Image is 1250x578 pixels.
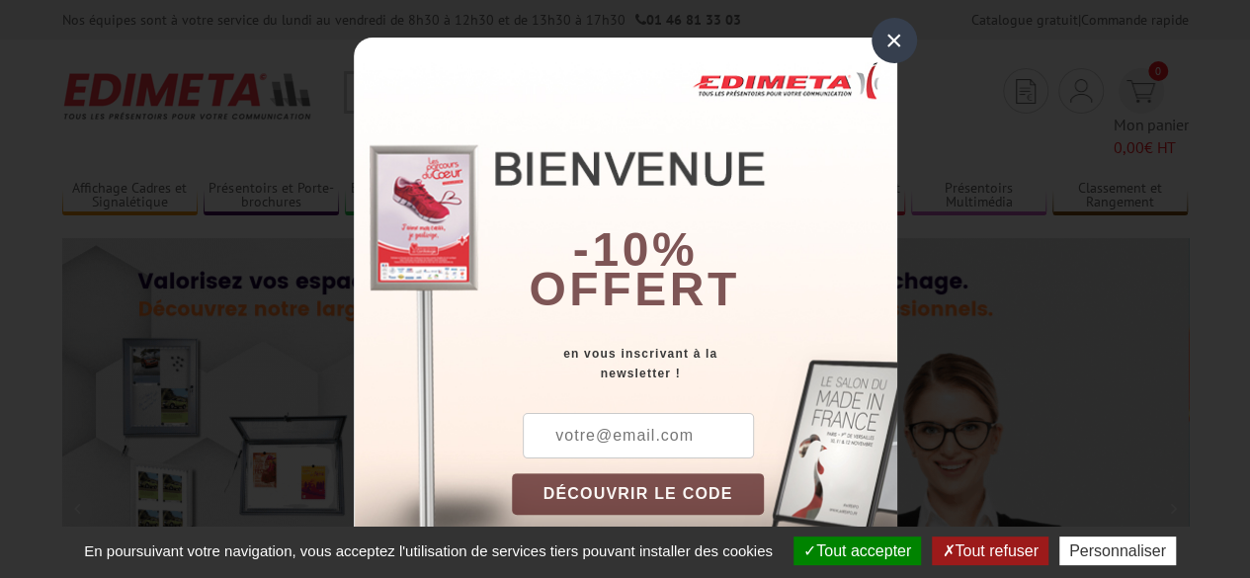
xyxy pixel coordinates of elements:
button: Tout accepter [793,537,921,565]
div: × [872,18,917,63]
button: Tout refuser [932,537,1047,565]
input: votre@email.com [523,413,754,458]
button: DÉCOUVRIR LE CODE [512,473,765,515]
span: En poursuivant votre navigation, vous acceptez l'utilisation de services tiers pouvant installer ... [74,542,783,559]
font: offert [529,263,740,315]
b: -10% [573,223,698,276]
div: en vous inscrivant à la newsletter ! [512,344,897,383]
button: Personnaliser (fenêtre modale) [1059,537,1176,565]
